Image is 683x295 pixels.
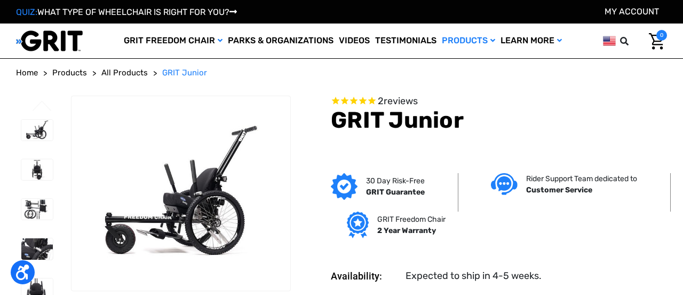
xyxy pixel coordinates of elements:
span: 0 [656,30,667,41]
span: 2 reviews [378,95,418,107]
img: GRIT All-Terrain Wheelchair and Mobility Equipment [16,30,83,52]
a: QUIZ:WHAT TYPE OF WHEELCHAIR IS RIGHT FOR YOU? [16,7,237,17]
img: Customer service [491,173,518,195]
span: Home [16,68,38,77]
nav: Breadcrumb [16,67,667,79]
span: All Products [101,68,148,77]
strong: GRIT Guarantee [366,188,425,197]
a: Home [16,67,38,79]
a: Testimonials [372,24,439,58]
img: Cart [649,33,664,50]
a: Videos [336,24,372,58]
span: GRIT Junior [162,68,207,77]
a: Products [52,67,87,79]
a: Account [605,6,659,17]
a: Cart with 0 items [641,30,667,52]
img: GRIT Junior: close up of child-sized GRIT wheelchair with Invacare Matrx seat, levers, and wheels [21,238,53,259]
dd: Expected to ship in 4-5 weeks. [406,269,542,283]
a: All Products [101,67,148,79]
a: GRIT Junior [162,67,207,79]
img: GRIT Junior: disassembled child-specific GRIT Freedom Chair model with seatback, push handles, fo... [21,199,53,220]
button: Go to slide 3 of 3 [31,100,53,113]
span: Rated 5.0 out of 5 stars 2 reviews [331,96,667,107]
h1: GRIT Junior [331,107,667,134]
a: Parks & Organizations [225,24,336,58]
p: GRIT Freedom Chair [377,214,446,225]
a: GRIT Freedom Chair [121,24,225,58]
strong: 2 Year Warranty [377,226,436,235]
img: Grit freedom [347,212,369,238]
img: GRIT Junior: GRIT Freedom Chair all terrain wheelchair engineered specifically for kids [21,120,53,141]
img: us.png [603,34,616,48]
span: QUIZ: [16,7,37,17]
p: Rider Support Team dedicated to [526,173,637,184]
p: 30 Day Risk-Free [366,175,425,187]
a: Products [439,24,498,58]
input: Search [625,30,641,52]
img: GRIT Junior: front view of kid-sized model of GRIT Freedom Chair all terrain wheelchair [21,159,53,180]
span: Products [52,68,87,77]
strong: Customer Service [526,185,592,195]
img: GRIT Guarantee [331,173,358,200]
a: Learn More [498,24,565,58]
dt: Availability: [331,269,398,283]
span: reviews [384,95,418,107]
img: GRIT Junior: GRIT Freedom Chair all terrain wheelchair engineered specifically for kids [72,120,290,267]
